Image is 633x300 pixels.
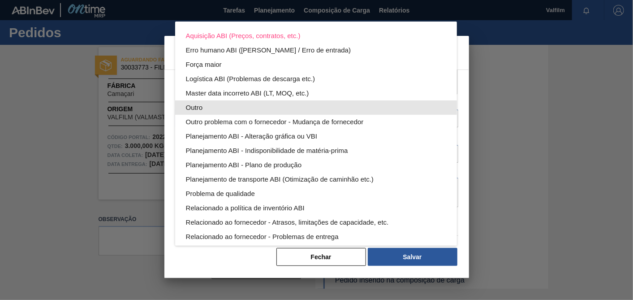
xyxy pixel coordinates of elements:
div: Relacionado ao fornecedor - Sem estoque [186,244,446,258]
div: Master data incorreto ABI (LT, MOQ, etc.) [186,86,446,100]
div: Planejamento ABI - Indisponibilidade de matéria-prima [186,143,446,158]
div: Outro problema com o fornecedor - Mudança de fornecedor [186,115,446,129]
div: Problema de qualidade [186,187,446,201]
div: Relacionado ao fornecedor - Atrasos, limitações de capacidade, etc. [186,215,446,230]
div: Erro humano ABI ([PERSON_NAME] / Erro de entrada) [186,43,446,57]
div: Logística ABI (Problemas de descarga etc.) [186,72,446,86]
div: Planejamento ABI - Plano de produção [186,158,446,172]
div: Planejamento ABI - Alteração gráfica ou VBI [186,129,446,143]
div: Planejamento de transporte ABI (Otimização de caminhão etc.) [186,172,446,187]
div: Força maior [186,57,446,72]
div: Aquisição ABI (Preços, contratos, etc.) [186,29,446,43]
div: Outro [186,100,446,115]
div: Relacionado ao fornecedor - Problemas de entrega [186,230,446,244]
div: Relacionado a política de inventório ABI [186,201,446,215]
